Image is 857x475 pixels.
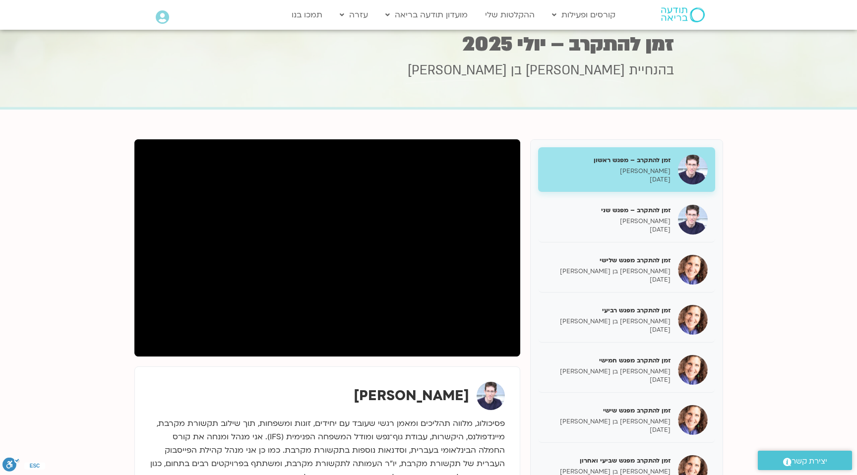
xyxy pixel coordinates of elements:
[380,5,473,24] a: מועדון תודעה בריאה
[335,5,373,24] a: עזרה
[792,455,827,468] span: יצירת קשר
[546,456,671,465] h5: זמן להתקרב מפגש שביעי ואחרון
[678,255,708,285] img: זמן להתקרב מפגש שלישי
[354,386,469,405] strong: [PERSON_NAME]
[546,176,671,184] p: [DATE]
[678,305,708,335] img: זמן להתקרב מפגש רביעי
[629,61,674,79] span: בהנחיית
[477,382,505,410] img: ערן טייכר
[546,206,671,215] h5: זמן להתקרב – מפגש שני
[546,317,671,326] p: [PERSON_NAME] בן [PERSON_NAME]
[546,356,671,365] h5: זמן להתקרב מפגש חמישי
[546,426,671,434] p: [DATE]
[546,417,671,426] p: [PERSON_NAME] בן [PERSON_NAME]
[546,406,671,415] h5: זמן להתקרב מפגש שישי
[678,355,708,385] img: זמן להתקרב מפגש חמישי
[287,5,327,24] a: תמכו בנו
[546,226,671,234] p: [DATE]
[678,205,708,235] img: זמן להתקרב – מפגש שני
[546,276,671,284] p: [DATE]
[546,326,671,334] p: [DATE]
[546,267,671,276] p: [PERSON_NAME] בן [PERSON_NAME]
[546,367,671,376] p: [PERSON_NAME] בן [PERSON_NAME]
[678,405,708,435] img: זמן להתקרב מפגש שישי
[546,167,671,176] p: [PERSON_NAME]
[546,156,671,165] h5: זמן להתקרב – מפגש ראשון
[183,35,674,54] h1: זמן להתקרב – יולי 2025
[547,5,620,24] a: קורסים ופעילות
[661,7,705,22] img: תודעה בריאה
[546,376,671,384] p: [DATE]
[546,217,671,226] p: [PERSON_NAME]
[758,451,852,470] a: יצירת קשר
[546,256,671,265] h5: זמן להתקרב מפגש שלישי
[480,5,540,24] a: ההקלטות שלי
[678,155,708,184] img: זמן להתקרב – מפגש ראשון
[546,306,671,315] h5: זמן להתקרב מפגש רביעי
